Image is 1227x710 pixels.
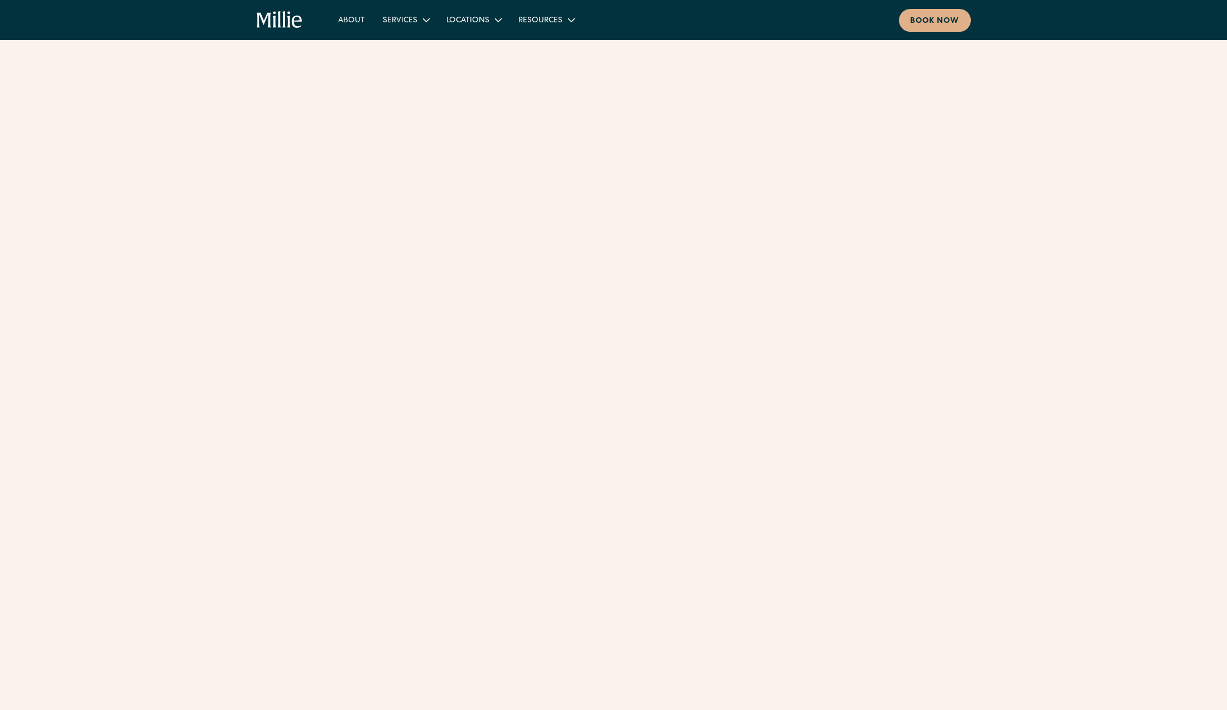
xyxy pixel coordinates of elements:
[446,15,489,27] div: Locations
[437,11,509,29] div: Locations
[518,15,562,27] div: Resources
[509,11,583,29] div: Resources
[374,11,437,29] div: Services
[257,11,303,29] a: home
[383,15,417,27] div: Services
[899,9,971,32] a: Book now
[329,11,374,29] a: About
[910,16,960,27] div: Book now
